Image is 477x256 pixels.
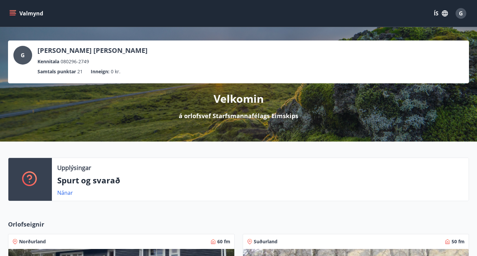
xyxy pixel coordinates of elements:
p: á orlofsvef Starfsmannafélags Eimskips [179,111,298,120]
p: Kennitala [37,58,59,65]
span: 0 kr. [111,68,121,75]
span: 080296-2749 [61,58,89,65]
span: G [459,10,463,17]
span: G [21,52,25,59]
a: Nánar [57,189,73,196]
span: Orlofseignir [8,220,44,229]
p: Spurt og svarað [57,175,463,186]
p: Upplýsingar [57,163,91,172]
span: Suðurland [254,238,277,245]
button: menu [8,7,46,19]
p: Velkomin [214,91,264,106]
button: ÍS [430,7,452,19]
p: Samtals punktar [37,68,76,75]
span: Norðurland [19,238,46,245]
p: Inneign : [91,68,109,75]
button: G [453,5,469,21]
span: 60 fm [217,238,230,245]
p: [PERSON_NAME] [PERSON_NAME] [37,46,148,55]
span: 50 fm [452,238,465,245]
span: 21 [77,68,83,75]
